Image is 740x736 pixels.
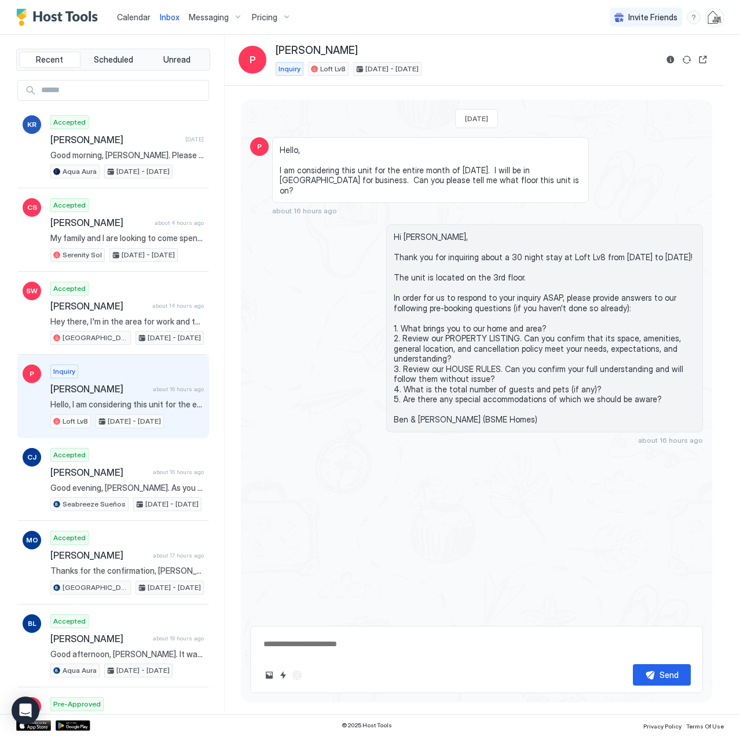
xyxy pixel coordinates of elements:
span: Accepted [53,117,86,127]
span: Terms Of Use [686,723,724,730]
span: Aqua Aura [63,665,97,676]
span: [DATE] [185,136,204,143]
span: about 19 hours ago [153,635,204,642]
button: Upload image [262,668,276,682]
span: [DATE] - [DATE] [116,166,170,177]
span: Recent [36,54,63,65]
span: Invite Friends [628,12,677,23]
span: about 16 hours ago [153,468,204,476]
span: Calendar [117,12,151,22]
span: Messaging [189,12,229,23]
span: BL [28,618,36,629]
span: Aqua Aura [63,166,97,177]
span: Good afternoon, [PERSON_NAME]. It was our pleasure hosting you at [GEOGRAPHIC_DATA]! We hope you ... [50,649,204,660]
span: Accepted [53,533,86,543]
span: Pre-Approved [53,699,101,709]
span: [PERSON_NAME] [50,633,148,644]
span: [PERSON_NAME] [50,300,148,312]
span: about 16 hours ago [153,385,204,393]
span: Hi [PERSON_NAME], Thank you for inquiring about a 30 night stay at Loft Lv8 from [DATE] to [DATE]... [394,232,695,425]
span: Privacy Policy [643,723,682,730]
span: Loft Lv8 [63,416,88,427]
span: Unread [163,54,191,65]
button: Scheduled [83,52,144,68]
span: Good evening, [PERSON_NAME]. As you settle in for the night, we wanted to thank you again for sel... [50,483,204,493]
span: P [30,369,34,379]
span: Pricing [252,12,277,23]
button: Send [633,664,691,686]
button: Recent [19,52,80,68]
div: Open Intercom Messenger [12,697,39,724]
button: Quick reply [276,668,290,682]
div: Send [660,669,679,681]
span: Accepted [53,200,86,210]
span: [PERSON_NAME] [50,549,148,561]
span: Loft Lv8 [320,64,346,74]
div: menu [687,10,701,24]
span: Accepted [53,616,86,626]
button: Reservation information [664,53,677,67]
span: about 17 hours ago [153,552,204,559]
span: CJ [27,452,36,462]
span: MO [26,535,38,545]
span: Inquiry [53,366,75,377]
span: [DATE] - [DATE] [122,250,175,260]
span: Inquiry [279,64,301,74]
span: Thanks for the confirmation, [PERSON_NAME]. In the unlikely event that anything arises outside of... [50,566,204,576]
span: My family and I are looking to come spend a night in [GEOGRAPHIC_DATA] this weekend. We (two adul... [50,233,204,243]
span: Accepted [53,283,86,294]
span: about 4 hours ago [155,219,204,227]
a: Host Tools Logo [16,9,103,26]
span: about 16 hours ago [272,206,337,215]
a: Inbox [160,11,179,23]
span: about 16 hours ago [638,436,703,444]
span: [GEOGRAPHIC_DATA] [63,582,128,593]
span: CS [27,202,37,213]
input: Input Field [36,81,208,100]
span: Accepted [53,450,86,460]
span: [DATE] - [DATE] [145,499,199,509]
a: Privacy Policy [643,719,682,731]
span: [PERSON_NAME] [50,134,181,145]
span: [DATE] - [DATE] [148,582,201,593]
span: KR [27,119,36,130]
a: Terms Of Use [686,719,724,731]
span: Hey there, I'm in the area for work and then taking a week vacation while visiting with friends i... [50,316,204,327]
span: Good morning, [PERSON_NAME]. Please note that our maintenance technicians are scheduled to clean ... [50,150,204,161]
button: Open reservation [696,53,710,67]
span: [DATE] [465,114,488,123]
div: tab-group [16,49,210,71]
a: App Store [16,720,51,731]
div: User profile [705,8,724,27]
span: Seabreeze Sueños [63,499,126,509]
span: Serenity Sol [63,250,102,260]
span: SW [26,286,38,296]
span: P [250,53,256,67]
span: P [257,141,262,152]
span: [DATE] - [DATE] [116,665,170,676]
span: [GEOGRAPHIC_DATA] [63,333,128,343]
span: [DATE] - [DATE] [365,64,419,74]
span: Hello, I am considering this unit for the entire month of [DATE]. I will be in [GEOGRAPHIC_DATA] ... [280,145,581,196]
span: [PERSON_NAME] [276,44,358,57]
span: [PERSON_NAME] [50,383,148,395]
span: [DATE] - [DATE] [108,416,161,427]
span: [PERSON_NAME] [50,217,150,228]
span: Scheduled [94,54,133,65]
a: Google Play Store [56,720,90,731]
span: © 2025 Host Tools [342,722,392,729]
span: Inbox [160,12,179,22]
button: Sync reservation [680,53,694,67]
span: [PERSON_NAME] [50,467,148,478]
span: [DATE] - [DATE] [148,333,201,343]
span: Hello, I am considering this unit for the entire month of [DATE]. I will be in [GEOGRAPHIC_DATA] ... [50,399,204,410]
a: Calendar [117,11,151,23]
span: about 14 hours ago [152,302,204,309]
button: Unread [146,52,207,68]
